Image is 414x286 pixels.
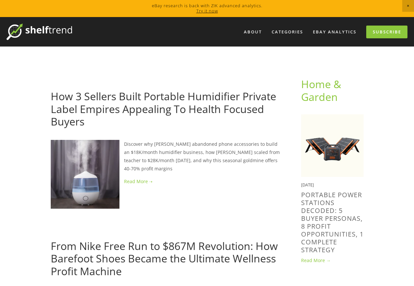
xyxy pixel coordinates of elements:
[51,239,278,278] a: From Nike Free Run to $867M Revolution: How Barefoot Shoes Became the Ultimate Wellness Profit Ma...
[301,114,364,177] img: Portable Power Stations Decoded: 5 Buyer Personas, 8 Profit Opportunities, 1 Complete Strategy
[196,8,218,14] a: Try it now
[51,229,65,235] a: [DATE]
[267,27,307,37] div: Categories
[366,26,407,38] a: Subscribe
[51,79,65,85] a: [DATE]
[7,24,72,40] img: ShelfTrend
[51,140,119,209] img: How 3 Sellers Built Portable Humidifier Private Label Empires Appealing To Health Focused Buyers
[51,140,280,173] p: Discover why [PERSON_NAME] abandoned phone accessories to build an $18K/month humidifier business...
[309,27,361,37] a: eBay Analytics
[301,190,364,254] a: Portable Power Stations Decoded: 5 Buyer Personas, 8 Profit Opportunities, 1 Complete Strategy
[301,182,314,188] time: [DATE]
[301,77,344,104] a: Home & Garden
[301,257,364,264] a: Read More →
[51,89,276,128] a: How 3 Sellers Built Portable Humidifier Private Label Empires Appealing To Health Focused Buyers
[240,27,266,37] a: About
